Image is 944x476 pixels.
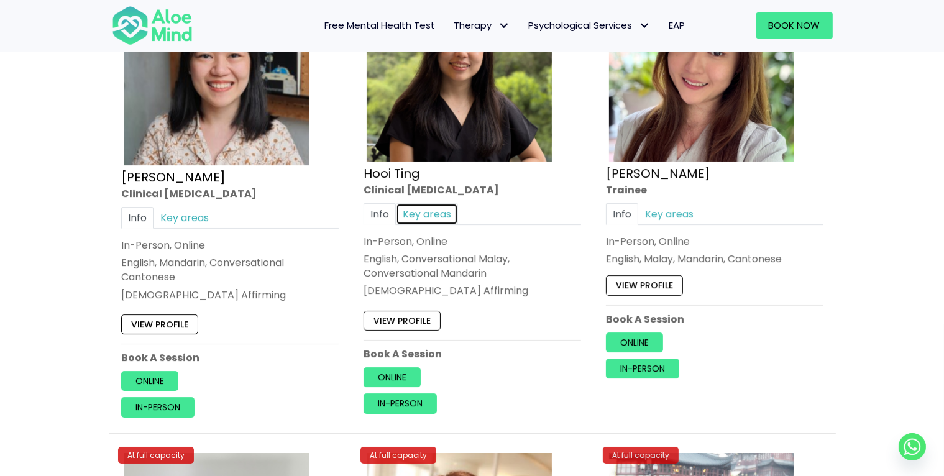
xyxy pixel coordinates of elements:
a: Book Now [756,12,833,39]
div: Clinical [MEDICAL_DATA] [121,186,339,201]
span: Therapy [454,19,510,32]
div: In-Person, Online [121,238,339,252]
a: Key areas [638,203,700,225]
span: Psychological Services [529,19,651,32]
nav: Menu [209,12,695,39]
p: Book A Session [364,347,581,361]
img: Aloe mind Logo [112,5,193,46]
a: [PERSON_NAME] [121,168,226,186]
a: Info [606,203,638,225]
div: At full capacity [603,447,679,464]
a: In-person [606,359,679,378]
p: Book A Session [121,350,339,365]
div: At full capacity [360,447,436,464]
div: In-Person, Online [606,234,823,249]
a: Info [121,207,154,229]
a: EAP [660,12,695,39]
div: At full capacity [118,447,194,464]
a: Key areas [396,203,458,225]
span: Therapy: submenu [495,17,513,35]
a: Info [364,203,396,225]
div: Trainee [606,183,823,197]
a: View profile [364,311,441,331]
p: English, Conversational Malay, Conversational Mandarin [364,252,581,280]
a: In-person [121,398,195,418]
a: Whatsapp [899,433,926,460]
a: Psychological ServicesPsychological Services: submenu [520,12,660,39]
span: Psychological Services: submenu [636,17,654,35]
span: EAP [669,19,685,32]
a: In-person [364,394,437,414]
a: Online [121,372,178,391]
div: [DEMOGRAPHIC_DATA] Affirming [364,284,581,298]
p: Book A Session [606,312,823,326]
a: Online [364,367,421,387]
a: [PERSON_NAME] [606,165,710,182]
a: View profile [121,314,198,334]
a: TherapyTherapy: submenu [445,12,520,39]
span: Book Now [769,19,820,32]
p: English, Mandarin, Conversational Cantonese [121,255,339,284]
a: Key areas [154,207,216,229]
a: Online [606,332,663,352]
a: Free Mental Health Test [316,12,445,39]
a: View profile [606,276,683,296]
span: Free Mental Health Test [325,19,436,32]
div: In-Person, Online [364,234,581,249]
a: Hooi Ting [364,165,420,182]
div: Clinical [MEDICAL_DATA] [364,183,581,197]
div: [DEMOGRAPHIC_DATA] Affirming [121,288,339,302]
p: English, Malay, Mandarin, Cantonese [606,252,823,266]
